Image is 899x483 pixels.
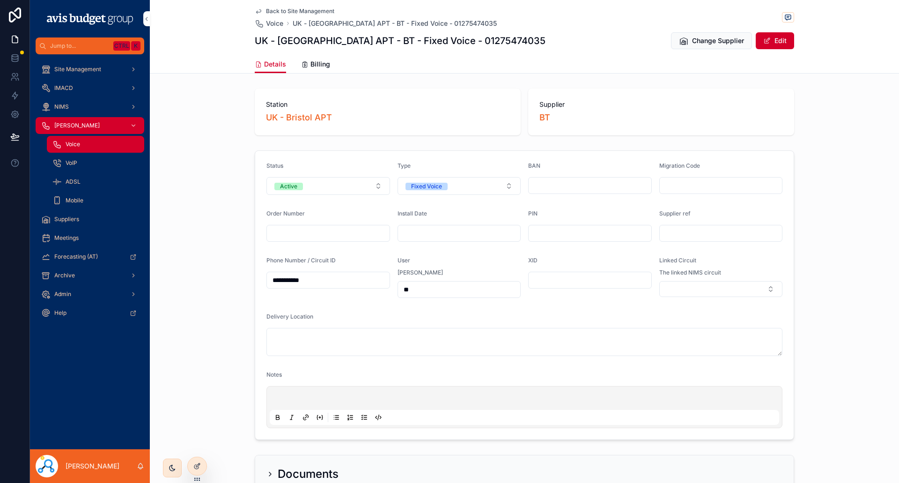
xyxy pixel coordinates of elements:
[539,111,550,124] a: BT
[266,7,334,15] span: Back to Site Management
[659,281,783,297] button: Select Button
[66,141,80,148] span: Voice
[398,210,427,217] span: Install Date
[293,19,497,28] a: UK - [GEOGRAPHIC_DATA] APT - BT - Fixed Voice - 01275474035
[36,37,144,54] button: Jump to...CtrlK
[255,56,286,74] a: Details
[36,211,144,228] a: Suppliers
[264,59,286,69] span: Details
[54,66,101,73] span: Site Management
[36,286,144,303] a: Admin
[47,136,144,153] a: Voice
[659,210,691,217] span: Supplier ref
[30,54,150,334] div: scrollable content
[66,178,81,186] span: ADSL
[47,192,144,209] a: Mobile
[411,183,442,190] div: Fixed Voice
[528,162,540,169] span: BAN
[528,210,538,217] span: PIN
[671,32,752,49] button: Change Supplier
[398,257,410,264] span: User
[54,234,79,242] span: Meetings
[280,183,297,190] div: Active
[310,59,330,69] span: Billing
[266,162,283,169] span: Status
[66,159,77,167] span: VoIP
[266,313,313,320] span: Delivery Location
[278,467,339,482] h2: Documents
[54,215,79,223] span: Suppliers
[54,103,69,111] span: NIMS
[36,117,144,134] a: [PERSON_NAME]
[36,305,144,321] a: Help
[255,19,283,28] a: Voice
[398,162,411,169] span: Type
[301,56,330,74] a: Billing
[50,42,110,50] span: Jump to...
[756,32,794,49] button: Edit
[36,230,144,246] a: Meetings
[36,248,144,265] a: Forecasting (AT)
[266,257,336,264] span: Phone Number / Circuit ID
[66,461,119,471] p: [PERSON_NAME]
[66,197,83,204] span: Mobile
[266,210,305,217] span: Order Number
[255,7,334,15] a: Back to Site Management
[36,80,144,97] a: IMACD
[36,98,144,115] a: NIMS
[113,41,130,51] span: Ctrl
[398,269,443,276] span: [PERSON_NAME]
[659,162,700,169] span: Migration Code
[36,267,144,284] a: Archive
[266,177,390,195] button: Select Button
[54,84,73,92] span: IMACD
[659,269,721,276] span: The linked NIMS circuit
[45,11,135,26] img: App logo
[266,371,282,378] span: Notes
[54,290,71,298] span: Admin
[266,111,332,124] a: UK - Bristol APT
[54,122,100,129] span: [PERSON_NAME]
[528,257,538,264] span: XID
[659,257,696,264] span: Linked Circuit
[539,100,783,109] span: Supplier
[54,309,66,317] span: Help
[54,272,75,279] span: Archive
[692,36,744,45] span: Change Supplier
[398,177,521,195] button: Select Button
[47,155,144,171] a: VoIP
[36,61,144,78] a: Site Management
[266,19,283,28] span: Voice
[47,173,144,190] a: ADSL
[255,34,545,47] h1: UK - [GEOGRAPHIC_DATA] APT - BT - Fixed Voice - 01275474035
[54,253,98,260] span: Forecasting (AT)
[132,42,140,50] span: K
[266,100,509,109] span: Station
